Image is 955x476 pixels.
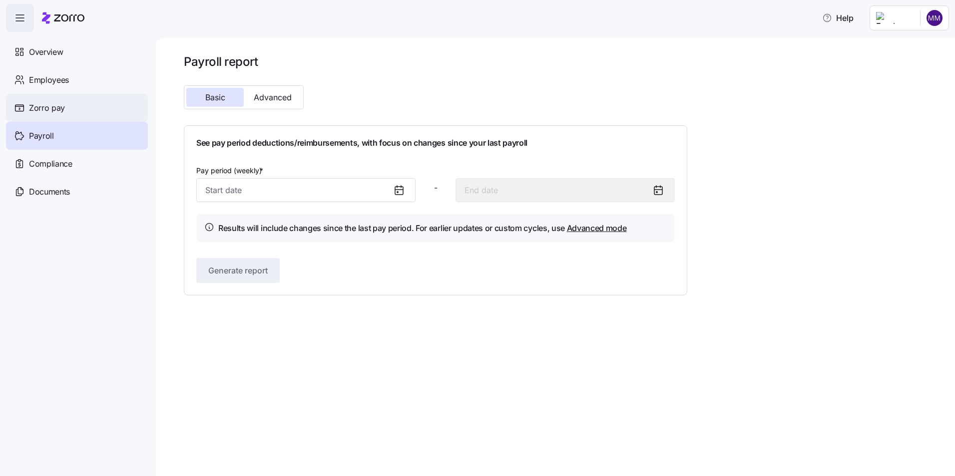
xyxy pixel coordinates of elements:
span: Help [822,12,854,24]
img: c7500ab85f6c991aee20b7272b35d42d [927,10,943,26]
span: Advanced [254,93,292,101]
a: Documents [6,178,148,206]
span: Basic [205,93,225,101]
a: Compliance [6,150,148,178]
a: Employees [6,66,148,94]
img: Employer logo [876,12,912,24]
span: Compliance [29,158,72,170]
h4: Results will include changes since the last pay period. For earlier updates or custom cycles, use [218,222,627,235]
a: Overview [6,38,148,66]
input: Start date [196,178,416,202]
span: Employees [29,74,69,86]
a: Zorro pay [6,94,148,122]
a: Payroll [6,122,148,150]
button: Help [814,8,862,28]
span: Zorro pay [29,102,65,114]
span: Payroll [29,130,54,142]
button: Generate report [196,258,280,283]
h1: See pay period deductions/reimbursements, with focus on changes since your last payroll [196,138,675,148]
span: Documents [29,186,70,198]
span: Generate report [208,264,268,276]
input: End date [456,178,675,202]
a: Advanced mode [567,223,627,233]
span: Overview [29,46,63,58]
label: Pay period (weekly) [196,165,265,176]
h1: Payroll report [184,54,687,69]
span: - [434,182,438,194]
